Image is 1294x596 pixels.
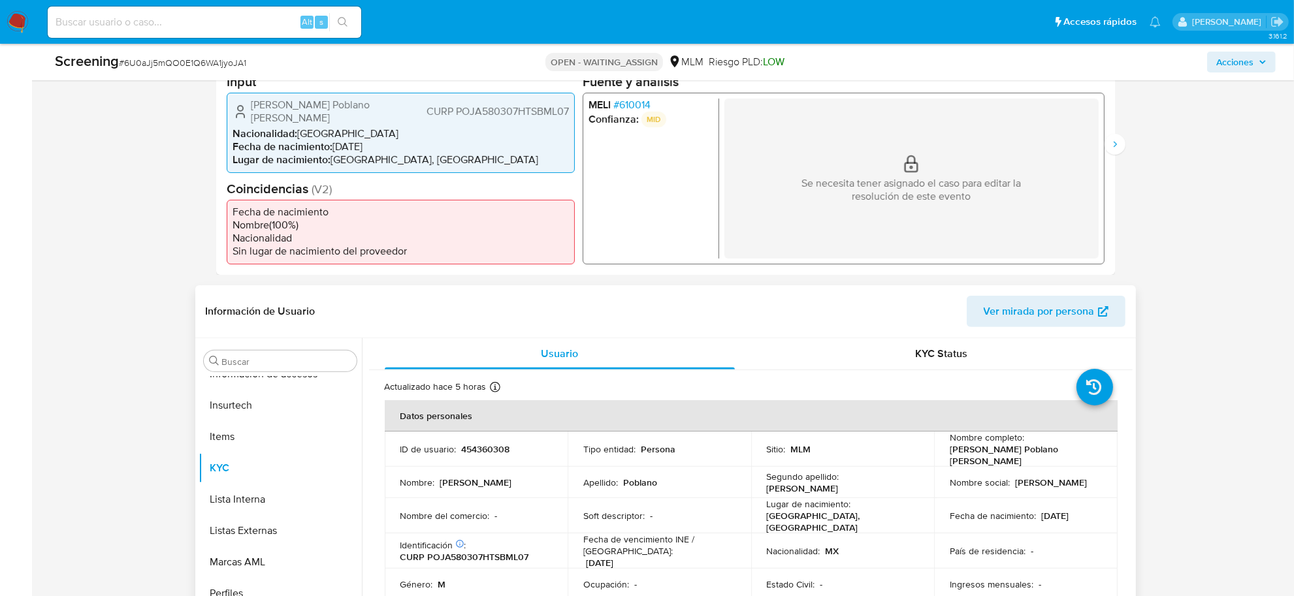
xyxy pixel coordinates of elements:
a: Salir [1270,15,1284,29]
button: Listas Externas [199,515,362,546]
span: LOW [763,54,784,69]
p: ID de usuario : [400,443,457,455]
span: 3.161.2 [1269,31,1287,41]
p: Estado Civil : [767,578,815,590]
button: Acciones [1207,52,1276,72]
span: Accesos rápidos [1063,15,1137,29]
span: KYC Status [915,346,967,361]
span: Usuario [541,346,578,361]
p: - [1039,578,1041,590]
p: Nombre social : [950,477,1010,488]
p: - [634,578,637,590]
p: M [438,578,446,590]
p: Segundo apellido : [767,471,839,482]
p: [GEOGRAPHIC_DATA], [GEOGRAPHIC_DATA] [767,510,914,533]
p: [PERSON_NAME] [1015,477,1087,488]
button: Items [199,421,362,452]
p: - [650,510,653,522]
p: Nombre : [400,477,435,488]
p: CURP POJA580307HTSBML07 [400,551,529,563]
span: Alt [302,16,312,28]
button: Marcas AML [199,546,362,578]
p: Sitio : [767,443,786,455]
button: KYC [199,452,362,484]
input: Buscar [222,356,351,368]
button: Buscar [209,356,219,366]
p: Lugar de nacimiento : [767,498,851,510]
h1: Información de Usuario [206,305,315,318]
p: - [495,510,498,522]
p: Fecha de vencimiento INE / [GEOGRAPHIC_DATA] : [583,533,736,557]
p: cesar.gonzalez@mercadolibre.com.mx [1192,16,1266,28]
p: [PERSON_NAME] Poblano [PERSON_NAME] [950,443,1097,467]
p: Nombre del comercio : [400,510,490,522]
p: MLM [791,443,811,455]
p: Género : [400,578,433,590]
p: Actualizado hace 5 horas [385,381,487,393]
button: Insurtech [199,390,362,421]
p: - [1031,545,1033,557]
th: Datos personales [385,400,1118,431]
p: [DATE] [586,557,613,569]
span: Acciones [1216,52,1254,72]
span: Ver mirada por persona [984,296,1095,327]
p: Persona [641,443,675,455]
button: search-icon [329,13,356,31]
p: Fecha de nacimiento : [950,510,1036,522]
b: Screening [55,50,119,71]
button: Lista Interna [199,484,362,515]
button: Ver mirada por persona [967,296,1125,327]
input: Buscar usuario o caso... [48,14,361,31]
p: [DATE] [1041,510,1069,522]
span: s [319,16,323,28]
p: [PERSON_NAME] [440,477,512,488]
span: # 6U0aJj5mQO0E1Q6WA1jyoJA1 [119,56,246,69]
p: Identificación : [400,539,466,551]
p: OPEN - WAITING_ASSIGN [545,53,663,71]
p: Nacionalidad : [767,545,820,557]
p: Poblano [623,477,657,488]
p: País de residencia : [950,545,1026,557]
p: Nombre completo : [950,431,1024,443]
p: MX [826,545,839,557]
p: 454360308 [462,443,510,455]
div: MLM [668,55,704,69]
a: Notificaciones [1150,16,1161,27]
p: Soft descriptor : [583,510,645,522]
p: [PERSON_NAME] [767,482,839,494]
span: Riesgo PLD: [709,55,784,69]
p: Apellido : [583,477,618,488]
p: Ingresos mensuales : [950,578,1033,590]
p: Ocupación : [583,578,629,590]
p: Tipo entidad : [583,443,636,455]
p: - [820,578,823,590]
